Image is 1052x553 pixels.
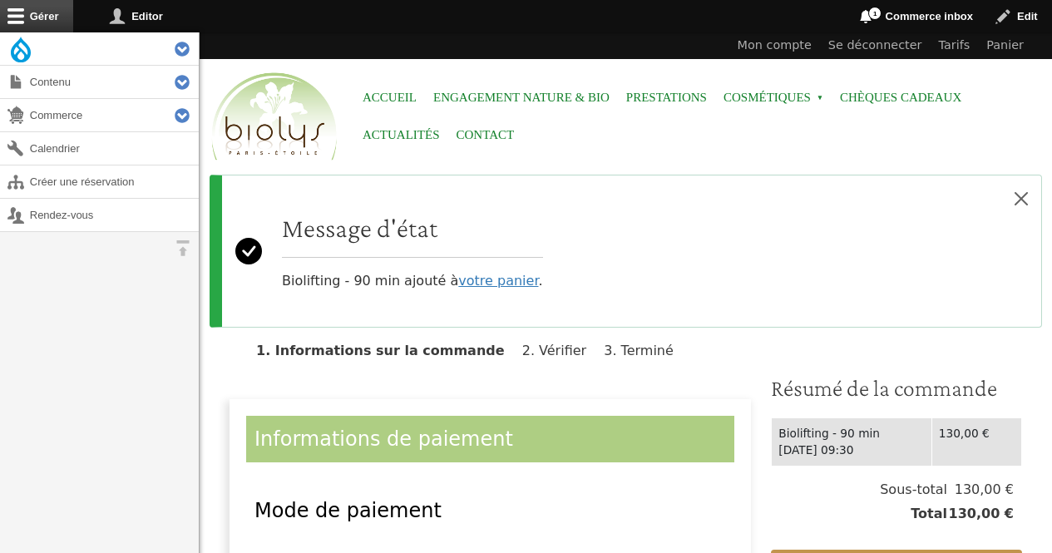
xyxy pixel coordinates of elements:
[604,343,687,358] li: Terminé
[235,189,262,314] svg: Success:
[458,273,538,289] a: votre panier
[729,32,820,59] a: Mon compte
[931,32,979,59] a: Tarifs
[911,504,947,524] span: Total
[254,499,442,522] span: Mode de paiement
[208,70,341,165] img: Accueil
[433,79,610,116] a: Engagement Nature & Bio
[254,427,513,451] span: Informations de paiement
[868,7,882,20] span: 1
[522,343,600,358] li: Vérifier
[457,116,515,154] a: Contact
[282,212,543,244] h2: Message d'état
[778,425,924,442] div: Biolifting - 90 min
[931,417,1021,466] td: 130,00 €
[771,374,1022,402] h3: Résumé de la commande
[363,79,417,116] a: Accueil
[880,480,947,500] span: Sous-total
[166,232,199,264] button: Orientation horizontale
[200,32,1052,175] header: Entête du site
[1001,175,1041,222] button: Close
[840,79,961,116] a: Chèques cadeaux
[282,212,543,291] div: Biolifting - 90 min ajouté à .
[947,480,1014,500] span: 130,00 €
[817,95,823,101] span: »
[626,79,707,116] a: Prestations
[363,116,440,154] a: Actualités
[256,343,518,358] li: Informations sur la commande
[210,175,1042,328] div: Message d'état
[978,32,1032,59] a: Panier
[947,504,1014,524] span: 130,00 €
[724,79,823,116] span: Cosmétiques
[820,32,931,59] a: Se déconnecter
[778,443,853,457] time: [DATE] 09:30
